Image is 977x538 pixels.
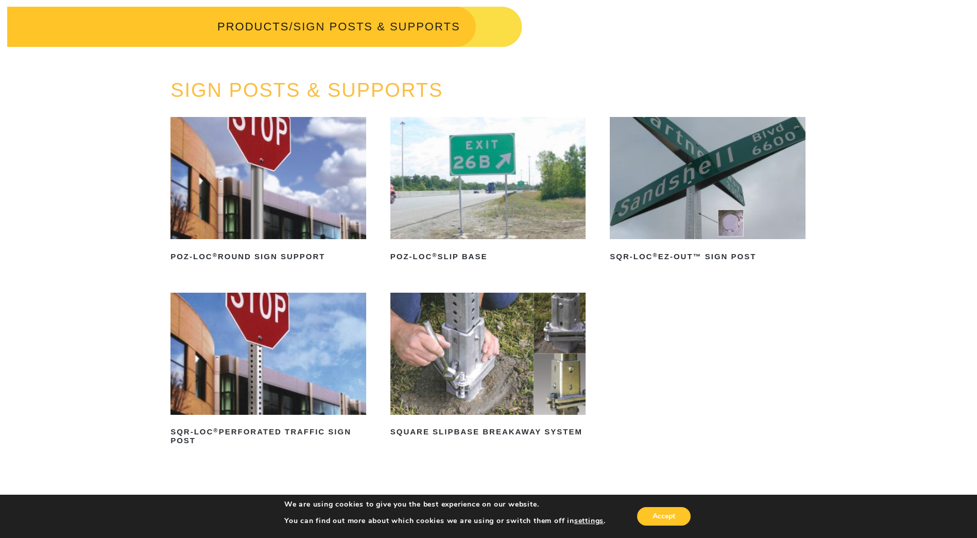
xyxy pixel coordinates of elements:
a: Square Slipbase Breakaway System [390,293,586,441]
a: SQR-LOC®Perforated Traffic Sign Post [170,293,366,449]
button: Accept [637,507,691,526]
p: We are using cookies to give you the best experience on our website. [284,500,606,509]
sup: ® [213,427,218,433]
sup: ® [432,252,437,258]
a: SQR-LOC®EZ-Out™ Sign Post [610,117,805,265]
button: settings [574,516,604,526]
sup: ® [213,252,218,258]
a: POZ-LOC®Round Sign Support [170,117,366,265]
a: SIGN POSTS & SUPPORTS [170,79,443,101]
h2: POZ-LOC Round Sign Support [170,248,366,265]
p: You can find out more about which cookies we are using or switch them off in . [284,516,606,526]
a: PRODUCTS [217,20,289,33]
span: SIGN POSTS & SUPPORTS [294,20,460,33]
h2: SQR-LOC Perforated Traffic Sign Post [170,424,366,449]
a: POZ-LOC®Slip Base [390,117,586,265]
h2: Square Slipbase Breakaway System [390,424,586,441]
h2: POZ-LOC Slip Base [390,248,586,265]
sup: ® [653,252,658,258]
h2: SQR-LOC EZ-Out™ Sign Post [610,248,805,265]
